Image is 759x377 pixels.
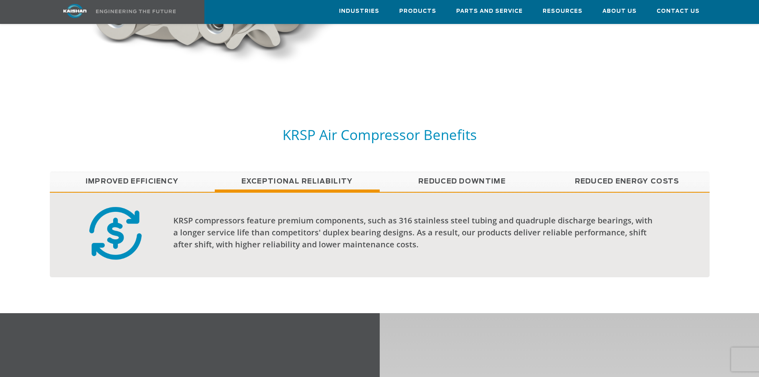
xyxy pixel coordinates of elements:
[50,192,710,277] div: Exceptional reliability
[456,7,523,16] span: Parts and Service
[96,10,176,13] img: Engineering the future
[339,0,379,22] a: Industries
[657,7,700,16] span: Contact Us
[50,126,710,144] h5: KRSP Air Compressor Benefits
[545,172,710,191] a: Reduced Energy Costs
[399,0,436,22] a: Products
[602,0,637,22] a: About Us
[543,7,582,16] span: Resources
[45,4,105,18] img: kaishan logo
[173,215,656,251] div: KRSP compressors feature premium components, such as 316 stainless steel tubing and quadruple dis...
[215,172,380,191] a: Exceptional reliability
[84,205,147,262] img: cost efficient badge
[456,0,523,22] a: Parts and Service
[543,0,582,22] a: Resources
[399,7,436,16] span: Products
[602,7,637,16] span: About Us
[339,7,379,16] span: Industries
[657,0,700,22] a: Contact Us
[50,172,215,191] a: Improved Efficiency
[380,172,545,191] a: Reduced Downtime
